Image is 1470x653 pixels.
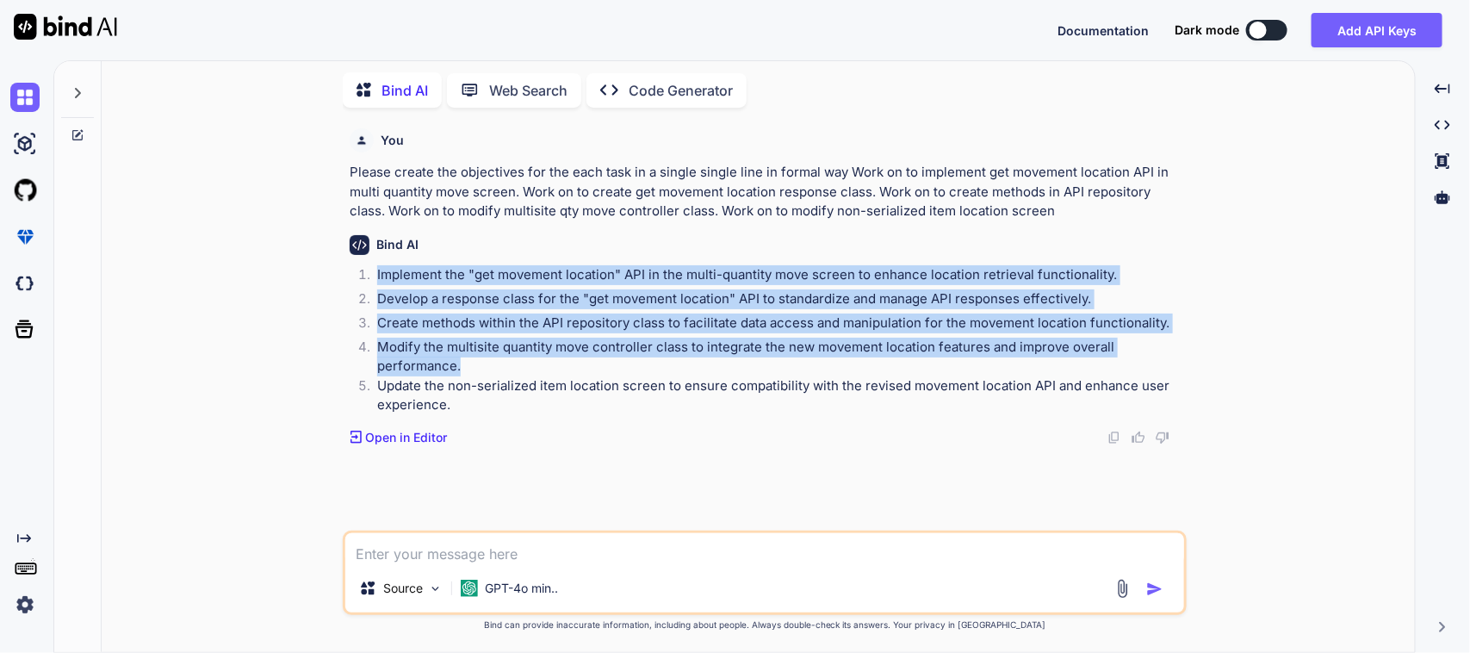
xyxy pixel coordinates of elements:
[10,269,40,298] img: darkCloudIdeIcon
[489,80,568,101] p: Web Search
[10,129,40,159] img: ai-studio
[428,581,443,596] img: Pick Models
[363,289,1183,314] li: Develop a response class for the "get movement location" API to standardize and manage API respon...
[1312,13,1442,47] button: Add API Keys
[10,83,40,112] img: chat
[485,580,558,597] p: GPT-4o min..
[1156,431,1169,445] img: dislike
[1113,579,1132,599] img: attachment
[1146,581,1163,598] img: icon
[363,376,1183,415] li: Update the non-serialized item location screen to ensure compatibility with the revised movement ...
[1058,23,1149,38] span: Documentation
[10,176,40,205] img: githubLight
[461,580,478,597] img: GPT-4o mini
[1107,431,1121,445] img: copy
[1132,431,1145,445] img: like
[381,80,428,101] p: Bind AI
[381,132,404,149] h6: You
[14,14,117,40] img: Bind AI
[350,163,1183,221] p: Please create the objectives for the each task in a single single line in formal way Work on to i...
[343,619,1187,631] p: Bind can provide inaccurate information, including about people. Always double-check its answers....
[1175,22,1239,39] span: Dark mode
[10,590,40,619] img: settings
[363,338,1183,376] li: Modify the multisite quantity move controller class to integrate the new movement location featur...
[10,222,40,252] img: premium
[629,80,733,101] p: Code Generator
[383,580,423,597] p: Source
[363,265,1183,289] li: Implement the "get movement location" API in the multi-quantity move screen to enhance location r...
[1058,22,1149,40] button: Documentation
[365,429,447,446] p: Open in Editor
[363,314,1183,338] li: Create methods within the API repository class to facilitate data access and manipulation for the...
[376,236,419,253] h6: Bind AI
